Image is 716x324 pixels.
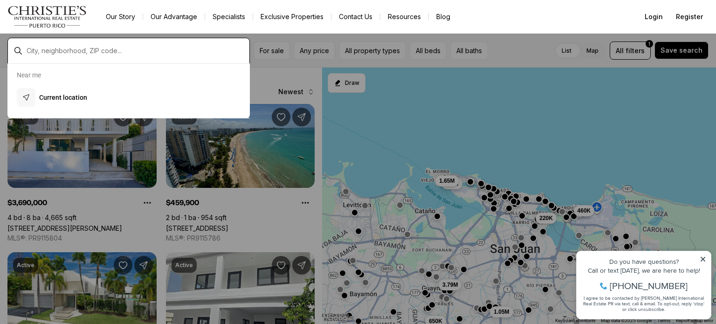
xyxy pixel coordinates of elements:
[143,10,205,23] a: Our Advantage
[17,71,41,79] p: Near me
[39,93,87,102] p: Current location
[380,10,428,23] a: Resources
[12,57,133,75] span: I agree to be contacted by [PERSON_NAME] International Real Estate PR via text, call & email. To ...
[7,6,87,28] img: logo
[645,13,663,21] span: Login
[670,7,709,26] button: Register
[98,10,143,23] a: Our Story
[10,21,135,28] div: Do you have questions?
[639,7,668,26] button: Login
[429,10,458,23] a: Blog
[205,10,253,23] a: Specialists
[13,84,244,110] button: Current location
[10,30,135,36] div: Call or text [DATE], we are here to help!
[676,13,703,21] span: Register
[38,44,116,53] span: [PHONE_NUMBER]
[331,10,380,23] button: Contact Us
[253,10,331,23] a: Exclusive Properties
